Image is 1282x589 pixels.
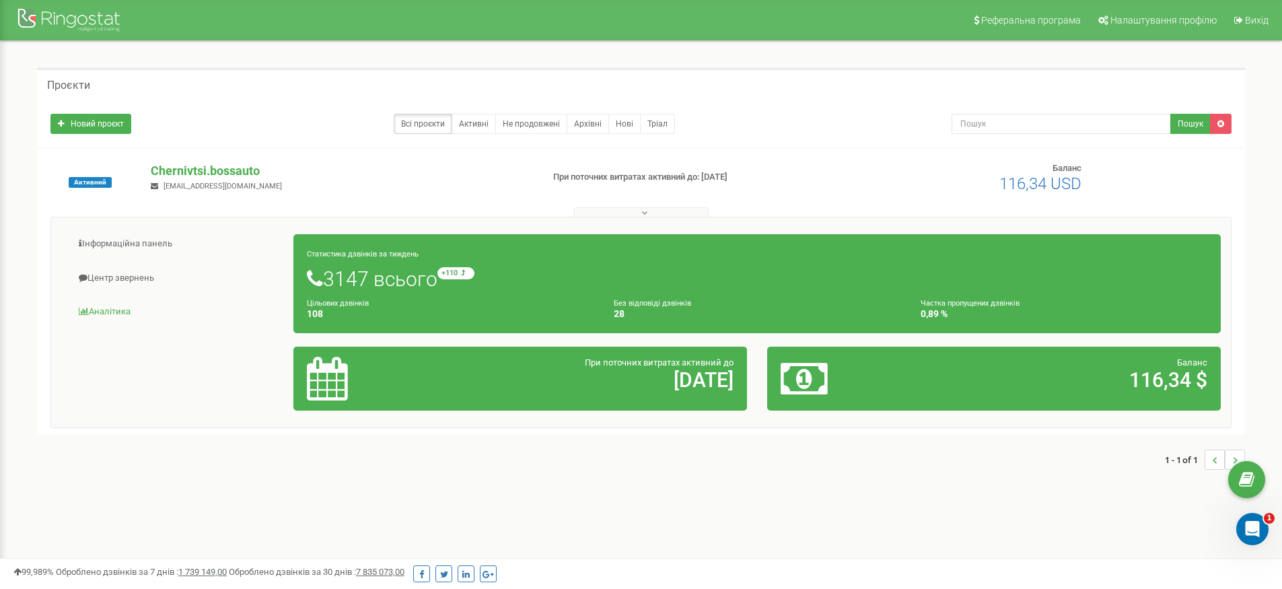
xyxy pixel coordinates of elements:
[921,309,1207,319] h4: 0,89 %
[952,114,1171,134] input: Пошук
[452,114,496,134] a: Активні
[307,309,594,319] h4: 108
[229,567,404,577] span: Оброблено дзвінків за 30 днів :
[608,114,641,134] a: Нові
[164,182,282,190] span: [EMAIL_ADDRESS][DOMAIN_NAME]
[307,267,1207,290] h1: 3147 всього
[614,299,691,308] small: Без відповіді дзвінків
[999,174,1081,193] span: 116,34 USD
[456,369,734,391] h2: [DATE]
[1177,357,1207,368] span: Баланс
[1110,15,1217,26] span: Налаштування профілю
[1165,450,1205,470] span: 1 - 1 of 1
[13,567,54,577] span: 99,989%
[178,567,227,577] u: 1 739 149,00
[585,357,734,368] span: При поточних витратах активний до
[640,114,675,134] a: Тріал
[307,250,419,258] small: Статистика дзвінків за тиждень
[495,114,567,134] a: Не продовжені
[394,114,452,134] a: Всі проєкти
[61,262,294,295] a: Центр звернень
[307,299,369,308] small: Цільових дзвінків
[981,15,1081,26] span: Реферальна програма
[50,114,131,134] a: Новий проєкт
[69,177,112,188] span: Активний
[1053,163,1081,173] span: Баланс
[929,369,1207,391] h2: 116,34 $
[56,567,227,577] span: Оброблено дзвінків за 7 днів :
[921,299,1020,308] small: Частка пропущених дзвінків
[567,114,609,134] a: Архівні
[1245,15,1269,26] span: Вихід
[151,162,531,180] p: Chernivtsi.bossauto
[1170,114,1211,134] button: Пошук
[61,228,294,261] a: Інформаційна панель
[61,296,294,328] a: Аналiтика
[1264,513,1275,524] span: 1
[614,309,900,319] h4: 28
[356,567,404,577] u: 7 835 073,00
[553,171,833,184] p: При поточних витратах активний до: [DATE]
[47,79,90,92] h5: Проєкти
[1165,436,1245,483] nav: ...
[1236,513,1269,545] iframe: Intercom live chat
[437,267,474,279] small: +110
